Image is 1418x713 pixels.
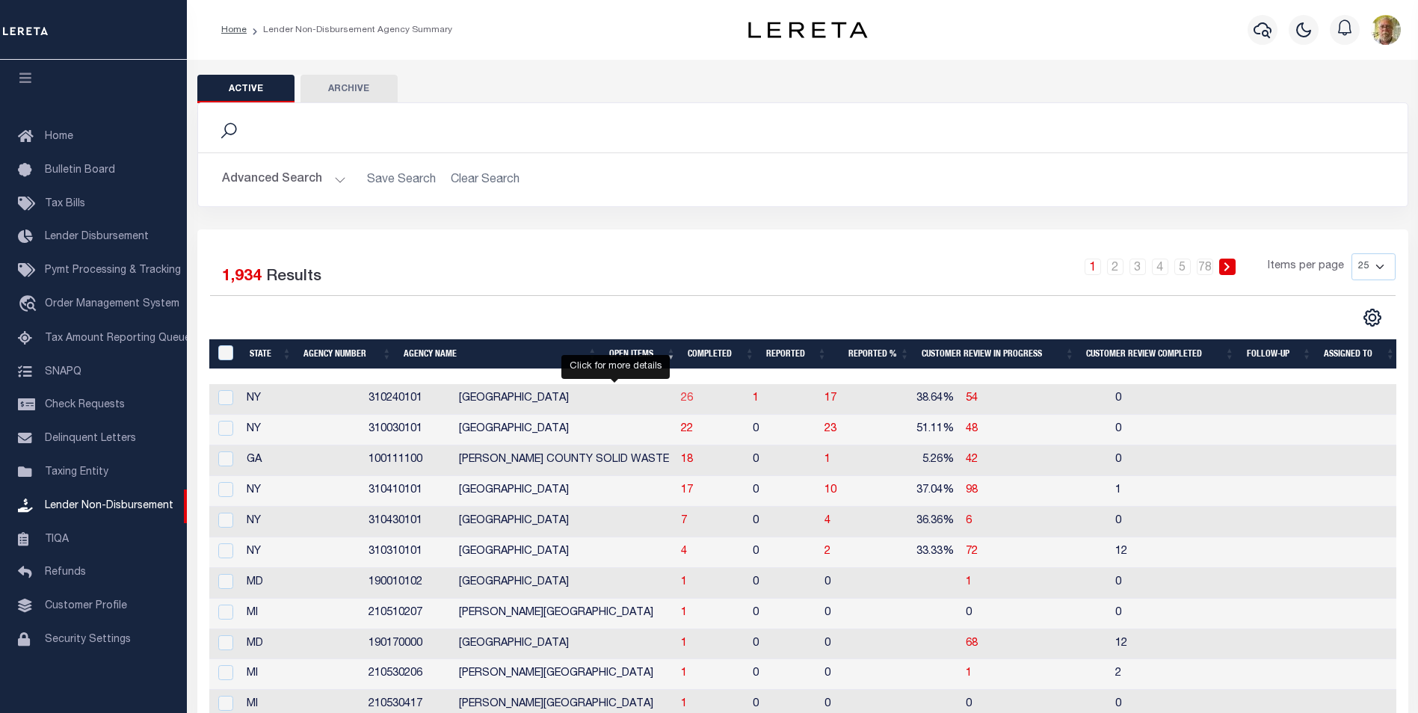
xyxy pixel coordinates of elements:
[209,339,244,370] th: MBACode
[222,165,346,194] button: Advanced Search
[760,339,833,370] th: Reported: activate to sort column ascending
[453,415,675,445] td: [GEOGRAPHIC_DATA]
[363,507,453,537] td: 310430101
[45,567,86,578] span: Refunds
[966,638,978,649] a: 68
[1241,339,1318,370] th: Follow-up: activate to sort column ascending
[266,265,321,289] label: Results
[966,516,972,526] a: 6
[966,393,978,404] a: 54
[753,393,759,404] a: 1
[18,295,42,315] i: travel_explore
[824,454,830,465] a: 1
[398,339,603,370] th: Agency Name: activate to sort column ascending
[819,659,884,690] td: 0
[241,659,363,690] td: MI
[1107,259,1123,275] a: 2
[603,339,682,370] th: Open Items: activate to sort column ascending
[966,485,978,496] a: 98
[241,507,363,537] td: NY
[747,476,819,507] td: 0
[1109,568,1255,599] td: 0
[824,424,836,434] span: 23
[747,537,819,568] td: 0
[453,629,675,660] td: [GEOGRAPHIC_DATA]
[681,638,687,649] a: 1
[824,393,836,404] a: 17
[824,516,830,526] a: 4
[45,467,108,478] span: Taxing Entity
[681,546,687,557] a: 4
[747,659,819,690] td: 0
[363,629,453,660] td: 190170000
[884,445,960,476] td: 5.26%
[241,384,363,415] td: NY
[45,132,73,142] span: Home
[453,659,675,690] td: [PERSON_NAME][GEOGRAPHIC_DATA]
[453,537,675,568] td: [GEOGRAPHIC_DATA]
[45,501,173,511] span: Lender Non-Disbursement
[241,537,363,568] td: NY
[1152,259,1168,275] a: 4
[819,629,884,660] td: 0
[45,265,181,276] span: Pymt Processing & Tracking
[884,415,960,445] td: 51.11%
[45,433,136,444] span: Delinquent Letters
[916,339,1081,370] th: Customer Review In Progress: activate to sort column ascending
[453,507,675,537] td: [GEOGRAPHIC_DATA]
[1318,339,1402,370] th: Assigned To: activate to sort column ascending
[681,424,693,434] span: 22
[45,232,149,242] span: Lender Disbursement
[747,415,819,445] td: 0
[1109,507,1255,537] td: 0
[241,629,363,660] td: MD
[453,599,675,629] td: [PERSON_NAME][GEOGRAPHIC_DATA]
[824,546,830,557] a: 2
[1197,259,1213,275] a: 78
[884,507,960,537] td: 36.36%
[241,568,363,599] td: MD
[1268,259,1344,275] span: Items per page
[221,25,247,34] a: Home
[966,546,978,557] a: 72
[300,75,398,103] button: Archive
[561,355,670,379] div: Click for more details
[681,393,693,404] a: 26
[45,601,127,611] span: Customer Profile
[966,668,972,679] span: 1
[747,445,819,476] td: 0
[241,445,363,476] td: GA
[244,339,298,370] th: State: activate to sort column ascending
[1174,259,1191,275] a: 5
[681,454,693,465] a: 18
[681,608,687,618] span: 1
[453,568,675,599] td: [GEOGRAPHIC_DATA]
[1109,537,1255,568] td: 12
[45,333,191,344] span: Tax Amount Reporting Queue
[960,599,1110,629] td: 0
[1085,259,1101,275] a: 1
[681,485,693,496] a: 17
[1109,599,1255,629] td: 0
[45,635,131,645] span: Security Settings
[884,384,960,415] td: 38.64%
[824,485,836,496] a: 10
[197,75,295,103] button: Active
[1109,415,1255,445] td: 0
[453,476,675,507] td: [GEOGRAPHIC_DATA]
[363,384,453,415] td: 310240101
[966,424,978,434] a: 48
